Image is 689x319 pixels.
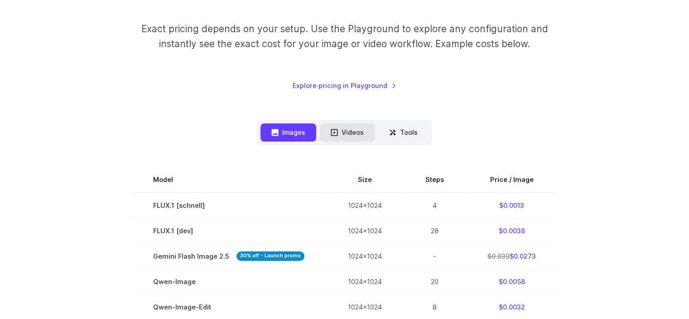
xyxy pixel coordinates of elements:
[378,123,429,141] button: Tools
[466,167,558,192] th: Price / Image
[131,269,326,294] td: Qwen-Image
[320,123,375,141] button: Videos
[487,252,510,260] s: $0.039
[124,21,565,52] p: Exact pricing depends on your setup. Use the Playground to explore any configuration and instantl...
[236,251,304,261] strong: 30% off - Launch promo
[326,167,404,192] th: Size
[404,269,466,294] td: 20
[466,243,558,269] td: $0.0273
[293,80,396,91] a: Explore pricing in Playground
[404,167,466,192] th: Steps
[326,192,404,218] td: 1024x1024
[131,218,326,243] td: FLUX.1 [dev]
[326,218,404,243] td: 1024x1024
[466,218,558,243] td: $0.0038
[466,192,558,218] td: $0.0013
[131,192,326,218] td: FLUX.1 [schnell]
[131,167,326,192] th: Model
[466,269,558,294] td: $0.0058
[404,192,466,218] td: 4
[153,251,304,261] span: Gemini Flash Image 2.5
[404,218,466,243] td: 28
[260,123,316,141] button: Images
[326,243,404,269] td: 1024x1024
[404,243,466,269] td: -
[326,269,404,294] td: 1024x1024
